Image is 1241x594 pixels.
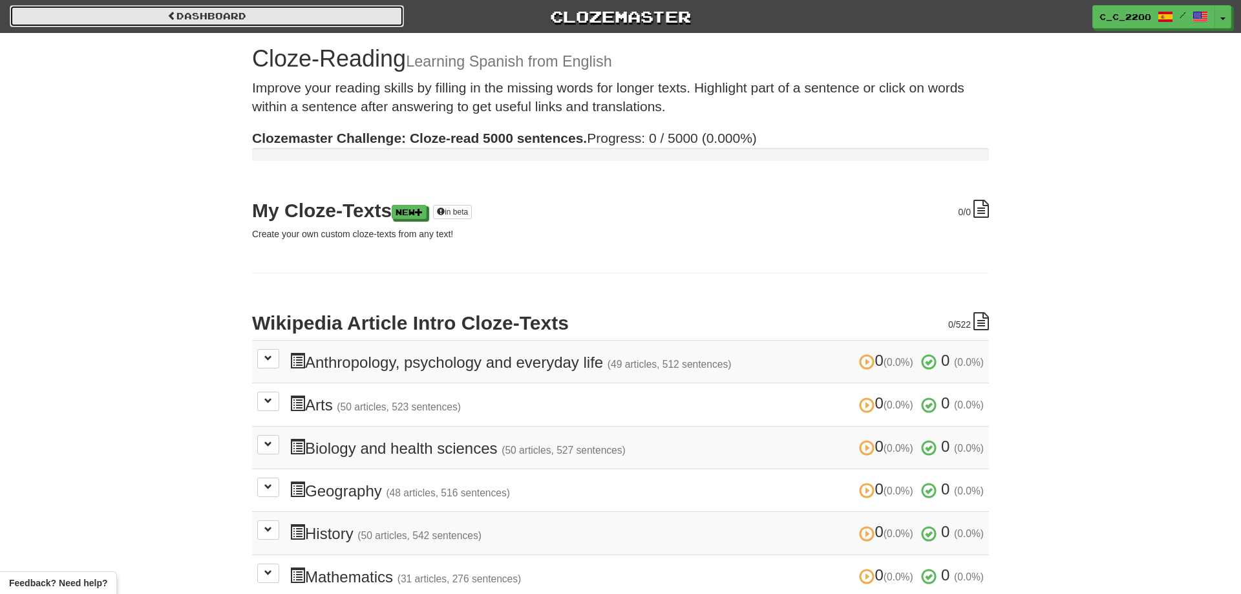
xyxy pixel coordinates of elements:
small: (49 articles, 512 sentences) [608,359,732,370]
h3: Geography [290,481,984,500]
span: 0 [859,566,917,584]
small: (0.0%) [954,571,984,582]
h3: Anthropology, psychology and everyday life [290,352,984,371]
span: 0 [859,394,917,412]
small: (0.0%) [884,357,913,368]
small: (0.0%) [884,571,913,582]
h3: Mathematics [290,567,984,586]
span: 0 [941,438,949,455]
div: /522 [948,312,989,331]
small: (0.0%) [954,485,984,496]
span: 0 [941,394,949,412]
small: (0.0%) [884,485,913,496]
small: (0.0%) [954,399,984,410]
span: 0 [859,480,917,498]
small: Learning Spanish from English [406,53,612,70]
small: (0.0%) [884,528,913,539]
a: New [392,205,427,219]
span: 0 [948,319,953,330]
small: (50 articles, 527 sentences) [502,445,626,456]
h1: Cloze-Reading [252,46,989,72]
p: Improve your reading skills by filling in the missing words for longer texts. Highlight part of a... [252,78,989,116]
small: (31 articles, 276 sentences) [398,573,522,584]
span: 0 [859,438,917,455]
a: Dashboard [10,5,404,27]
span: 0 [859,352,917,369]
strong: Clozemaster Challenge: Cloze-read 5000 sentences. [252,131,587,145]
h2: My Cloze-Texts [252,200,989,221]
a: in beta [433,205,472,219]
p: Create your own custom cloze-texts from any text! [252,228,989,240]
small: (0.0%) [954,443,984,454]
span: 0 [941,352,949,369]
a: C_C_22Oo / [1092,5,1215,28]
h3: Arts [290,395,984,414]
small: (0.0%) [954,357,984,368]
a: Clozemaster [423,5,818,28]
span: 0 [941,523,949,540]
span: C_C_22Oo [1099,11,1151,23]
span: / [1180,10,1186,19]
small: (0.0%) [884,443,913,454]
span: Open feedback widget [9,577,107,589]
h2: Wikipedia Article Intro Cloze-Texts [252,312,989,334]
span: Progress: 0 / 5000 (0.000%) [252,131,757,145]
small: (50 articles, 523 sentences) [337,401,461,412]
div: /0 [959,200,989,218]
small: (0.0%) [884,399,913,410]
small: (48 articles, 516 sentences) [386,487,510,498]
h3: Biology and health sciences [290,438,984,457]
h3: History [290,524,984,542]
span: 0 [859,523,917,540]
small: (0.0%) [954,528,984,539]
span: 0 [941,566,949,584]
span: 0 [959,207,964,217]
small: (50 articles, 542 sentences) [357,530,482,541]
span: 0 [941,480,949,498]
